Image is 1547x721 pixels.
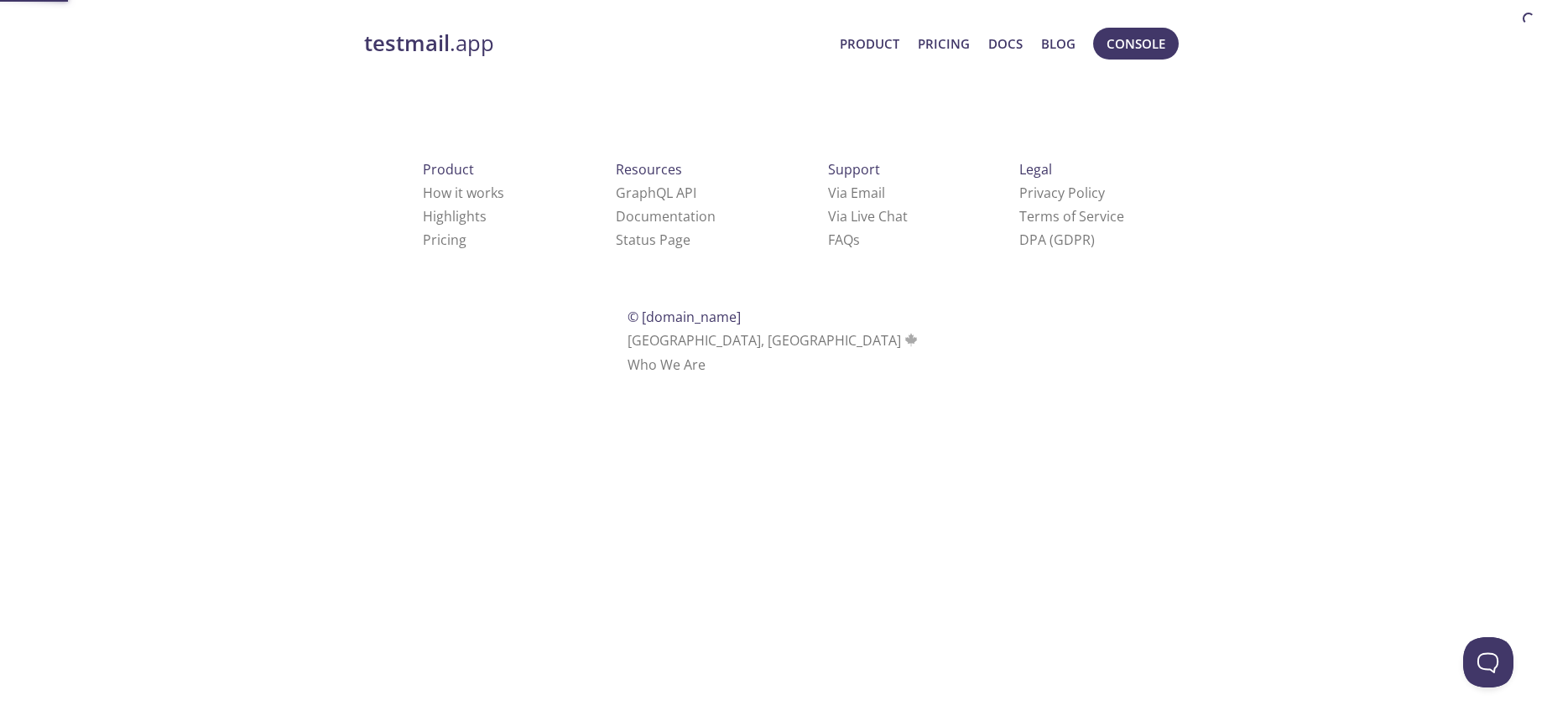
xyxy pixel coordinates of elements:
[423,184,504,202] a: How it works
[616,207,716,226] a: Documentation
[1019,231,1095,249] a: DPA (GDPR)
[988,33,1023,54] a: Docs
[616,160,682,179] span: Resources
[1041,33,1076,54] a: Blog
[423,231,466,249] a: Pricing
[853,231,860,249] span: s
[918,33,970,54] a: Pricing
[828,184,885,202] a: Via Email
[616,184,696,202] a: GraphQL API
[423,160,474,179] span: Product
[364,29,826,58] a: testmail.app
[628,331,920,350] span: [GEOGRAPHIC_DATA], [GEOGRAPHIC_DATA]
[1463,637,1513,687] iframe: Help Scout Beacon - Open
[1019,160,1052,179] span: Legal
[828,160,880,179] span: Support
[828,207,908,226] a: Via Live Chat
[840,33,899,54] a: Product
[423,207,487,226] a: Highlights
[616,231,690,249] a: Status Page
[1107,33,1165,54] span: Console
[628,355,706,374] a: Who We Are
[1019,184,1105,202] a: Privacy Policy
[828,231,860,249] a: FAQ
[628,308,741,326] span: © [DOMAIN_NAME]
[1019,207,1124,226] a: Terms of Service
[364,29,450,58] strong: testmail
[1093,28,1179,60] button: Console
